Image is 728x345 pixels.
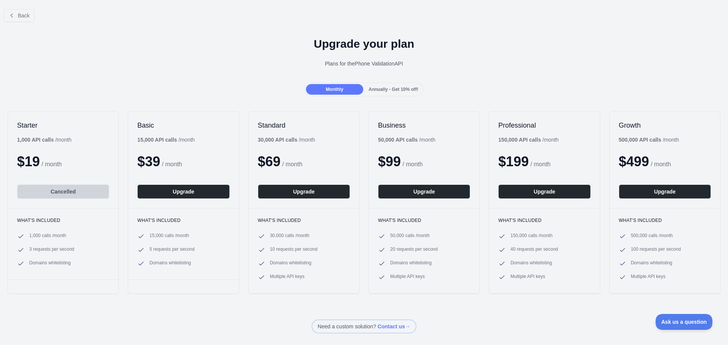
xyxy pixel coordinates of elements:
span: / month [530,161,551,167]
button: Upgrade [498,184,590,199]
span: $ 199 [498,154,529,169]
span: / month [282,161,302,167]
span: / month [403,161,423,167]
iframe: Help Scout Beacon - Open [656,314,713,330]
button: Upgrade [258,184,350,199]
span: $ 99 [378,154,401,169]
button: Upgrade [378,184,470,199]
